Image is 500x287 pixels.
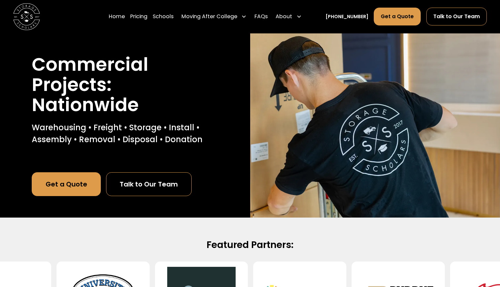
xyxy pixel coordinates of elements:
[130,7,147,26] a: Pricing
[13,3,40,30] img: Storage Scholars main logo
[426,8,487,25] a: Talk to Our Team
[106,172,192,196] a: Talk to Our Team
[374,8,421,25] a: Get a Quote
[179,7,249,26] div: Moving After College
[276,13,292,20] div: About
[109,7,125,26] a: Home
[326,13,368,20] a: [PHONE_NUMBER]
[32,122,218,145] p: Warehousing • Freight • Storage • Install • Assembly • Removal • Disposal • Donation
[153,7,173,26] a: Schools
[254,7,268,26] a: FAQs
[32,55,218,115] h1: Commercial Projects: Nationwide
[37,239,463,251] h2: Featured Partners:
[181,13,237,20] div: Moving After College
[273,7,304,26] div: About
[32,172,101,196] a: Get a Quote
